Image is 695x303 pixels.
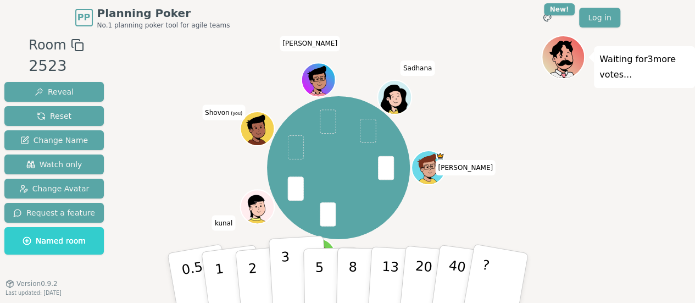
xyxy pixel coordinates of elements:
[5,290,62,296] span: Last updated: [DATE]
[435,160,496,175] span: Click to change your name
[4,155,104,174] button: Watch only
[20,135,88,146] span: Change Name
[4,179,104,199] button: Change Avatar
[37,111,71,122] span: Reset
[436,152,444,160] span: spencer is the host
[97,5,230,21] span: Planning Poker
[29,55,84,78] div: 2523
[13,207,95,218] span: Request a feature
[5,279,58,288] button: Version0.9.2
[26,159,82,170] span: Watch only
[401,60,435,76] span: Click to change your name
[202,105,245,120] span: Click to change your name
[4,203,104,223] button: Request a feature
[212,215,235,230] span: Click to change your name
[4,82,104,102] button: Reveal
[4,227,104,255] button: Named room
[77,11,90,24] span: PP
[16,279,58,288] span: Version 0.9.2
[544,3,575,15] div: New!
[280,36,340,51] span: Click to change your name
[230,111,243,116] span: (you)
[75,5,230,30] a: PPPlanning PokerNo.1 planning poker tool for agile teams
[35,86,74,97] span: Reveal
[241,113,273,145] button: Click to change your avatar
[599,52,690,82] p: Waiting for 3 more votes...
[19,183,90,194] span: Change Avatar
[4,130,104,150] button: Change Name
[579,8,620,27] a: Log in
[97,21,230,30] span: No.1 planning poker tool for agile teams
[29,35,66,55] span: Room
[4,106,104,126] button: Reset
[537,8,557,27] button: New!
[23,235,86,246] span: Named room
